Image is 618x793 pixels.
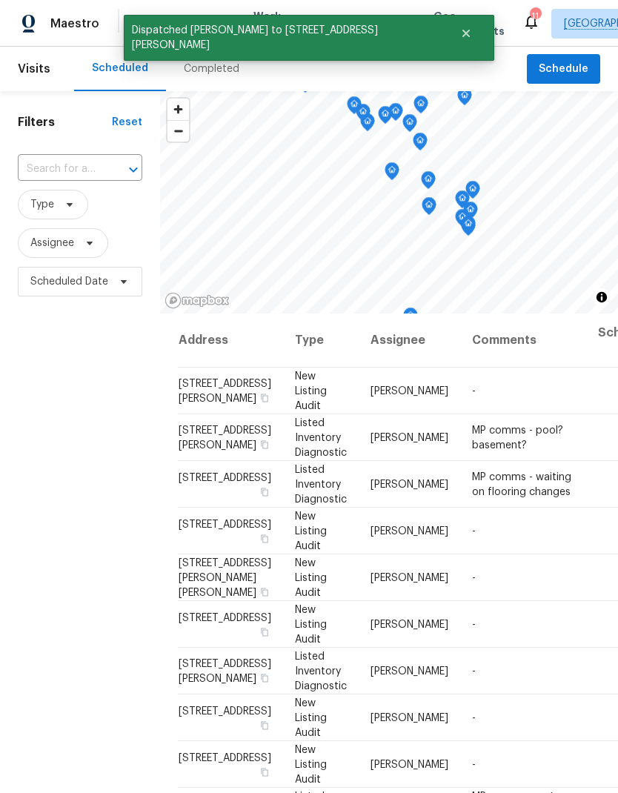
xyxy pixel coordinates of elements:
span: MP comms - waiting on flooring changes [472,471,571,497]
span: Assignee [30,236,74,250]
button: Copy Address [258,671,271,684]
div: Map marker [413,96,428,119]
div: Scheduled [92,61,148,76]
button: Zoom out [167,120,189,142]
th: Comments [460,313,586,368]
span: [STREET_ADDRESS] [179,519,271,529]
span: Scheduled Date [30,274,108,289]
span: - [472,666,476,676]
span: - [472,759,476,769]
div: Map marker [403,308,418,331]
span: MP comms - pool? basement? [472,425,563,450]
div: Map marker [465,181,480,204]
button: Schedule [527,54,600,84]
div: Map marker [422,197,436,220]
span: Maestro [50,16,99,31]
span: [STREET_ADDRESS] [179,752,271,763]
span: New Listing Audit [295,511,327,551]
span: - [472,712,476,723]
span: New Listing Audit [295,697,327,737]
span: - [472,619,476,629]
span: [PERSON_NAME] [371,525,448,536]
button: Zoom in [167,99,189,120]
div: Map marker [455,190,470,213]
span: [PERSON_NAME] [371,572,448,583]
div: Map marker [378,106,393,129]
div: Map marker [455,209,470,232]
span: Type [30,197,54,212]
div: Map marker [461,216,476,239]
span: - [472,385,476,396]
div: Map marker [413,133,428,156]
button: Copy Address [258,531,271,545]
div: Map marker [356,104,371,127]
div: Map marker [347,96,362,119]
span: [PERSON_NAME] [371,759,448,769]
span: New Listing Audit [295,557,327,597]
span: [PERSON_NAME] [371,712,448,723]
span: Toggle attribution [597,289,606,305]
span: [STREET_ADDRESS] [179,706,271,716]
div: Map marker [463,202,478,225]
input: Search for an address... [18,158,101,181]
span: Work Orders [253,9,291,39]
button: Copy Address [258,765,271,778]
span: - [472,572,476,583]
button: Open [123,159,144,180]
div: Reset [112,115,142,130]
span: [STREET_ADDRESS][PERSON_NAME] [179,658,271,683]
button: Copy Address [258,718,271,731]
span: [PERSON_NAME] [371,619,448,629]
span: - [472,525,476,536]
div: Map marker [457,87,472,110]
span: [PERSON_NAME] [371,432,448,442]
span: [PERSON_NAME] [371,385,448,396]
th: Address [178,313,283,368]
span: [STREET_ADDRESS][PERSON_NAME][PERSON_NAME] [179,557,271,597]
span: Schedule [539,60,588,79]
span: [STREET_ADDRESS][PERSON_NAME] [179,378,271,403]
span: Dispatched [PERSON_NAME] to [STREET_ADDRESS][PERSON_NAME] [124,15,442,61]
span: New Listing Audit [295,744,327,784]
button: Close [442,19,491,48]
span: Zoom out [167,121,189,142]
span: Visits [18,53,50,85]
span: [STREET_ADDRESS][PERSON_NAME] [179,425,271,450]
span: [STREET_ADDRESS] [179,472,271,482]
h1: Filters [18,115,112,130]
div: Map marker [385,162,399,185]
span: Listed Inventory Diagnostic [295,651,347,691]
th: Assignee [359,313,460,368]
span: [PERSON_NAME] [371,479,448,489]
div: Map marker [388,103,403,126]
button: Toggle attribution [593,288,611,306]
span: Geo Assignments [433,9,505,39]
div: Completed [184,62,239,76]
button: Copy Address [258,625,271,638]
div: Map marker [402,114,417,137]
span: [STREET_ADDRESS] [179,612,271,623]
span: [PERSON_NAME] [371,666,448,676]
div: Map marker [421,171,436,194]
button: Copy Address [258,585,271,598]
span: New Listing Audit [295,604,327,644]
a: Mapbox homepage [165,292,230,309]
